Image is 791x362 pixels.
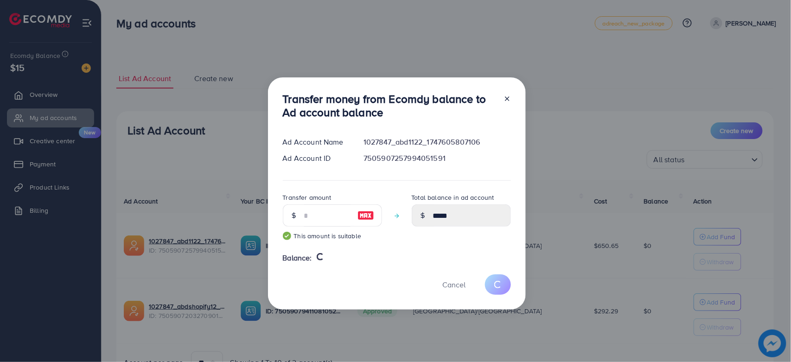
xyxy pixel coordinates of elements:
div: Ad Account Name [275,137,357,147]
h3: Transfer money from Ecomdy balance to Ad account balance [283,92,496,119]
span: Cancel [443,279,466,290]
div: 7505907257994051591 [356,153,518,164]
label: Transfer amount [283,193,332,202]
small: This amount is suitable [283,231,382,241]
img: guide [283,232,291,240]
span: Balance: [283,253,312,263]
img: image [357,210,374,221]
div: 1027847_abd1122_1747605807106 [356,137,518,147]
button: Cancel [431,274,478,294]
div: Ad Account ID [275,153,357,164]
label: Total balance in ad account [412,193,494,202]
